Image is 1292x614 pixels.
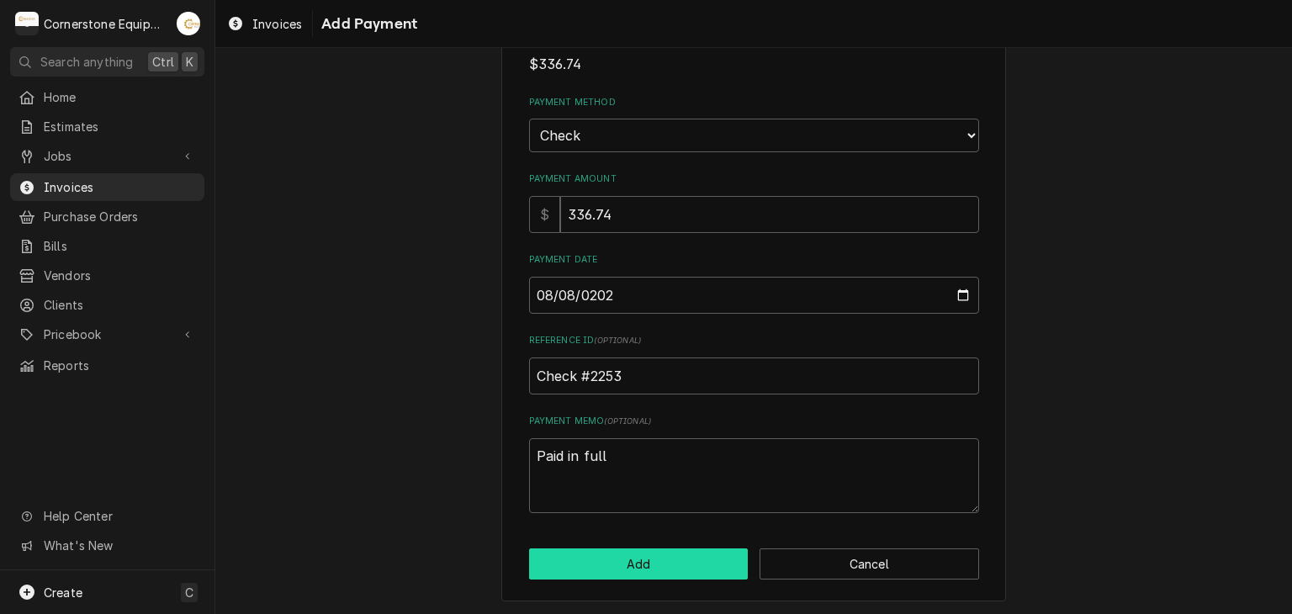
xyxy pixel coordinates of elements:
[44,267,196,284] span: Vendors
[10,291,204,319] a: Clients
[177,12,200,35] div: AB
[604,416,651,426] span: ( optional )
[10,262,204,289] a: Vendors
[529,548,749,580] button: Add
[760,548,979,580] button: Cancel
[10,83,204,111] a: Home
[44,147,171,165] span: Jobs
[44,208,196,225] span: Purchase Orders
[529,548,979,580] div: Button Group Row
[10,47,204,77] button: Search anythingCtrlK
[10,352,204,379] a: Reports
[44,357,196,374] span: Reports
[44,15,167,33] div: Cornerstone Equipment Repair, LLC
[10,173,204,201] a: Invoices
[44,118,196,135] span: Estimates
[529,415,979,428] label: Payment Memo
[177,12,200,35] div: Andrew Buigues's Avatar
[10,113,204,140] a: Estimates
[529,438,979,514] textarea: Paid in full
[252,15,302,33] span: Invoices
[529,253,979,267] label: Payment Date
[529,172,979,232] div: Payment Amount
[44,507,194,525] span: Help Center
[529,96,979,109] label: Payment Method
[529,172,979,186] label: Payment Amount
[44,326,171,343] span: Pricebook
[529,39,979,75] div: Amount Due
[10,502,204,530] a: Go to Help Center
[529,334,979,394] div: Reference ID
[10,232,204,260] a: Bills
[10,142,204,170] a: Go to Jobs
[594,336,641,345] span: ( optional )
[529,334,979,347] label: Reference ID
[44,237,196,255] span: Bills
[15,12,39,35] div: Cornerstone Equipment Repair, LLC's Avatar
[529,55,979,75] span: Amount Due
[152,53,174,71] span: Ctrl
[529,548,979,580] div: Button Group
[44,296,196,314] span: Clients
[10,320,204,348] a: Go to Pricebook
[220,10,309,38] a: Invoices
[185,584,193,601] span: C
[529,96,979,152] div: Payment Method
[529,56,582,72] span: $336.74
[529,253,979,313] div: Payment Date
[529,277,979,314] input: yyyy-mm-dd
[10,532,204,559] a: Go to What's New
[44,585,82,600] span: Create
[44,88,196,106] span: Home
[44,537,194,554] span: What's New
[40,53,133,71] span: Search anything
[44,178,196,196] span: Invoices
[529,415,979,513] div: Payment Memo
[529,196,560,233] div: $
[10,203,204,230] a: Purchase Orders
[15,12,39,35] div: C
[316,13,417,35] span: Add Payment
[186,53,193,71] span: K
